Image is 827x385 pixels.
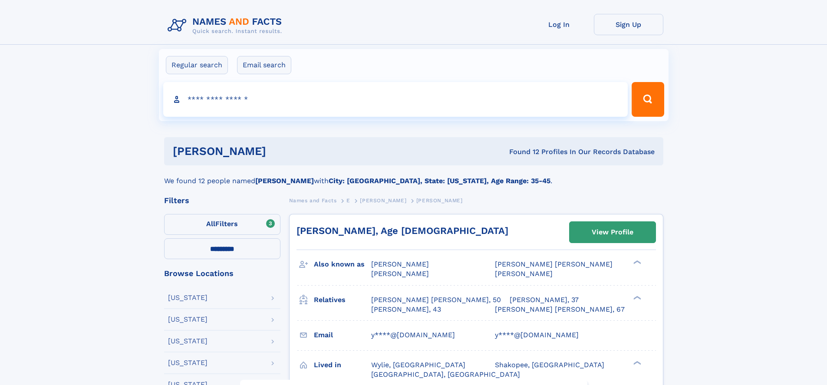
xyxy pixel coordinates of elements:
[168,316,208,323] div: [US_STATE]
[495,305,625,314] a: [PERSON_NAME] [PERSON_NAME], 67
[346,197,350,204] span: E
[237,56,291,74] label: Email search
[164,14,289,37] img: Logo Names and Facts
[168,294,208,301] div: [US_STATE]
[314,358,371,372] h3: Lived in
[163,82,628,117] input: search input
[164,165,663,186] div: We found 12 people named with .
[631,295,642,300] div: ❯
[570,222,656,243] a: View Profile
[255,177,314,185] b: [PERSON_NAME]
[371,361,465,369] span: Wylie, [GEOGRAPHIC_DATA]
[371,270,429,278] span: [PERSON_NAME]
[346,195,350,206] a: E
[329,177,550,185] b: City: [GEOGRAPHIC_DATA], State: [US_STATE], Age Range: 35-45
[173,146,388,157] h1: [PERSON_NAME]
[524,14,594,35] a: Log In
[495,260,613,268] span: [PERSON_NAME] [PERSON_NAME]
[166,56,228,74] label: Regular search
[297,225,508,236] a: [PERSON_NAME], Age [DEMOGRAPHIC_DATA]
[206,220,215,228] span: All
[594,14,663,35] a: Sign Up
[388,147,655,157] div: Found 12 Profiles In Our Records Database
[360,195,406,206] a: [PERSON_NAME]
[510,295,579,305] a: [PERSON_NAME], 37
[592,222,633,242] div: View Profile
[164,197,280,204] div: Filters
[371,260,429,268] span: [PERSON_NAME]
[164,214,280,235] label: Filters
[631,360,642,365] div: ❯
[360,197,406,204] span: [PERSON_NAME]
[371,295,501,305] a: [PERSON_NAME] [PERSON_NAME], 50
[164,270,280,277] div: Browse Locations
[314,293,371,307] h3: Relatives
[416,197,463,204] span: [PERSON_NAME]
[289,195,337,206] a: Names and Facts
[314,328,371,342] h3: Email
[371,370,520,378] span: [GEOGRAPHIC_DATA], [GEOGRAPHIC_DATA]
[632,82,664,117] button: Search Button
[371,305,441,314] a: [PERSON_NAME], 43
[495,270,553,278] span: [PERSON_NAME]
[495,361,604,369] span: Shakopee, [GEOGRAPHIC_DATA]
[631,260,642,265] div: ❯
[168,359,208,366] div: [US_STATE]
[314,257,371,272] h3: Also known as
[168,338,208,345] div: [US_STATE]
